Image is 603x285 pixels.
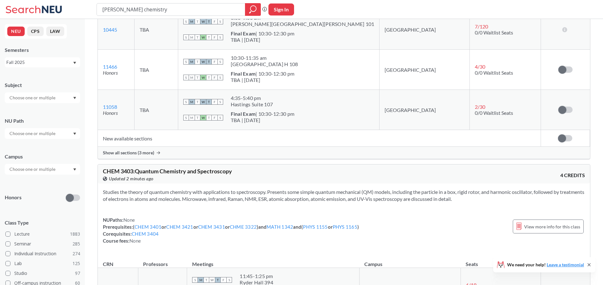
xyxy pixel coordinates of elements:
a: CHEM 3421 [166,224,193,230]
label: Individual Instruction [5,250,80,258]
span: Updated 2 minutes ago [109,175,154,182]
a: CHEM 3401 [135,224,161,230]
span: T [206,34,212,40]
span: T [195,34,200,40]
span: 97 [75,270,80,277]
b: Final Exam [231,111,256,117]
div: magnifying glass [245,3,261,16]
i: Honors [103,110,118,116]
span: M [189,34,195,40]
span: M [189,75,195,80]
button: CPS [27,27,44,36]
div: CRN [103,261,113,268]
span: T [195,59,200,65]
td: [GEOGRAPHIC_DATA] [380,9,469,50]
div: Fall 2025Dropdown arrow [5,57,80,67]
span: T [215,277,221,283]
span: S [226,277,232,283]
span: S [183,59,189,65]
span: F [221,277,226,283]
span: View more info for this class [524,223,580,231]
span: S [217,99,223,105]
span: 285 [72,240,80,247]
span: W [209,277,215,283]
th: Meetings [187,254,359,268]
span: W [200,19,206,24]
button: Sign In [268,3,294,15]
th: Professors [138,254,187,268]
span: 7 / 120 [475,23,488,29]
i: Honors [103,70,118,76]
span: S [217,59,223,65]
svg: Dropdown arrow [73,62,76,64]
a: Leave a testimonial [547,262,584,267]
div: 4:35 - 5:40 pm [231,95,273,101]
label: Lab [5,259,80,268]
div: Campus [5,153,80,160]
div: TBA | [DATE] [231,37,295,43]
div: [GEOGRAPHIC_DATA] H 108 [231,61,298,67]
span: T [206,75,212,80]
button: NEU [7,27,25,36]
span: W [200,34,206,40]
td: TBA [135,90,178,130]
span: F [212,19,217,24]
span: W [200,115,206,121]
span: 0/0 Waitlist Seats [475,70,513,76]
span: S [217,115,223,121]
th: Notifications [541,254,590,268]
span: M [189,19,195,24]
span: 1883 [70,231,80,238]
span: CHEM 3403 : Quantum Chemistry and Spectroscopy [103,168,232,175]
span: W [200,75,206,80]
th: Seats [461,254,541,268]
input: Class, professor, course number, "phrase" [102,4,241,15]
span: 274 [72,250,80,257]
span: 0/0 Waitlist Seats [475,29,513,35]
label: Lecture [5,230,80,238]
span: None [123,217,135,223]
span: T [195,75,200,80]
span: F [212,99,217,105]
span: T [206,19,212,24]
svg: Dropdown arrow [73,133,76,135]
span: T [206,59,212,65]
span: M [189,115,195,121]
label: Studio [5,269,80,277]
span: S [183,99,189,105]
div: Dropdown arrow [5,128,80,139]
td: TBA [135,9,178,50]
span: T [204,277,209,283]
section: Studies the theory of quantum chemistry with applications to spectroscopy. Presents some simple q... [103,189,585,202]
svg: magnifying glass [249,5,257,14]
div: TBA | [DATE] [231,117,295,123]
span: F [212,115,217,121]
span: T [195,99,200,105]
span: S [217,75,223,80]
a: 11058 [103,104,117,110]
a: PHYS 1165 [333,224,357,230]
a: CHEM 3404 [132,231,159,237]
span: T [206,115,212,121]
label: Seminar [5,240,80,248]
span: T [206,99,212,105]
span: F [212,34,217,40]
td: New available sections [98,130,541,147]
b: Final Exam [231,30,256,36]
input: Choose one or multiple [6,130,60,137]
span: S [192,277,198,283]
td: TBA [135,50,178,90]
span: T [195,19,200,24]
span: 125 [72,260,80,267]
div: Fall 2025 [6,59,72,66]
div: NUPaths: Prerequisites: ( or or or ) and and ( or ) Corequisites: Course fees: [103,216,359,244]
svg: Dropdown arrow [73,168,76,171]
span: 4 CREDITS [560,172,585,179]
td: [GEOGRAPHIC_DATA] [380,50,469,90]
span: F [212,75,217,80]
a: 10445 [103,27,117,33]
div: Dropdown arrow [5,164,80,175]
span: M [189,59,195,65]
span: Class Type [5,219,80,226]
span: 2 / 30 [475,104,485,110]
